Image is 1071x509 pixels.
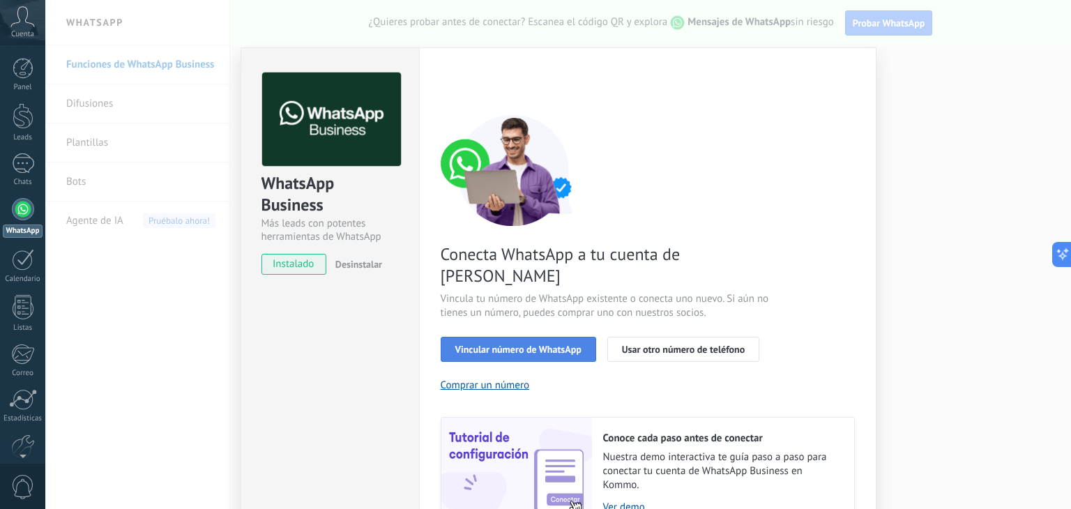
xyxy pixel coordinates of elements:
button: Comprar un número [441,379,530,392]
span: instalado [262,254,326,275]
span: Conecta WhatsApp a tu cuenta de [PERSON_NAME] [441,243,773,287]
div: Chats [3,178,43,187]
div: WhatsApp [3,225,43,238]
div: Calendario [3,275,43,284]
span: Vincular número de WhatsApp [455,344,582,354]
span: Usar otro número de teléfono [622,344,745,354]
button: Vincular número de WhatsApp [441,337,596,362]
span: Nuestra demo interactiva te guía paso a paso para conectar tu cuenta de WhatsApp Business en Kommo. [603,450,840,492]
div: Más leads con potentes herramientas de WhatsApp [261,217,399,243]
div: Panel [3,83,43,92]
span: Vincula tu número de WhatsApp existente o conecta uno nuevo. Si aún no tienes un número, puedes c... [441,292,773,320]
span: Cuenta [11,30,34,39]
span: Desinstalar [335,258,382,271]
img: logo_main.png [262,73,401,167]
img: connect number [441,114,587,226]
div: Estadísticas [3,414,43,423]
div: Listas [3,324,43,333]
div: WhatsApp Business [261,172,399,217]
div: Correo [3,369,43,378]
h2: Conoce cada paso antes de conectar [603,432,840,445]
button: Desinstalar [330,254,382,275]
div: Leads [3,133,43,142]
button: Usar otro número de teléfono [607,337,759,362]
